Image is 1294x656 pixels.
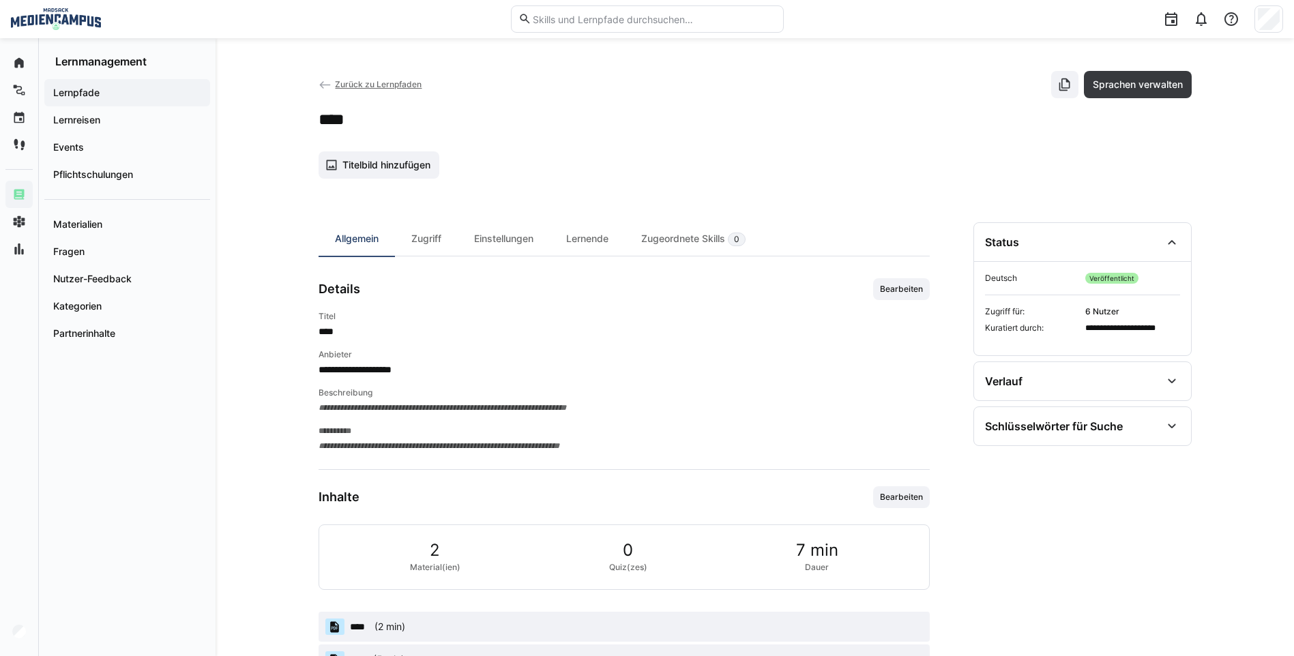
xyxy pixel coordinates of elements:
div: Verlauf [985,374,1023,388]
button: Titelbild hinzufügen [319,151,440,179]
span: 6 Nutzer [1085,306,1180,317]
button: Bearbeiten [873,486,930,508]
span: Zurück zu Lernpfaden [335,79,422,89]
div: Schlüsselwörter für Suche [985,419,1123,433]
button: Bearbeiten [873,278,930,300]
div: Status [985,235,1019,249]
span: Bearbeiten [879,284,924,295]
span: 7 min [796,541,838,559]
span: Quiz(zes) [609,562,647,573]
div: Zugeordnete Skills [625,222,762,256]
span: Kuratiert durch: [985,323,1080,344]
a: Zurück zu Lernpfaden [319,79,422,89]
h4: Beschreibung [319,387,930,398]
div: Einstellungen [458,222,550,256]
span: Material(ien) [410,562,460,573]
div: Allgemein [319,222,395,256]
span: Bearbeiten [879,492,924,503]
button: Sprachen verwalten [1084,71,1192,98]
span: Titelbild hinzufügen [340,158,432,172]
span: Sprachen verwalten [1091,78,1185,91]
div: Zugriff [395,222,458,256]
h4: Anbieter [319,349,930,360]
span: Veröffentlicht [1085,273,1138,284]
span: 2 [430,541,440,559]
input: Skills und Lernpfade durchsuchen… [531,13,776,25]
div: Lernende [550,222,625,256]
span: 0 [623,541,633,559]
span: 0 [734,234,739,245]
span: Deutsch [985,273,1080,284]
span: Zugriff für: [985,306,1080,317]
span: Dauer [805,562,829,573]
h4: Titel [319,311,930,322]
h3: Inhalte [319,490,359,505]
h3: Details [319,282,360,297]
div: (2 min) [374,620,405,633]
